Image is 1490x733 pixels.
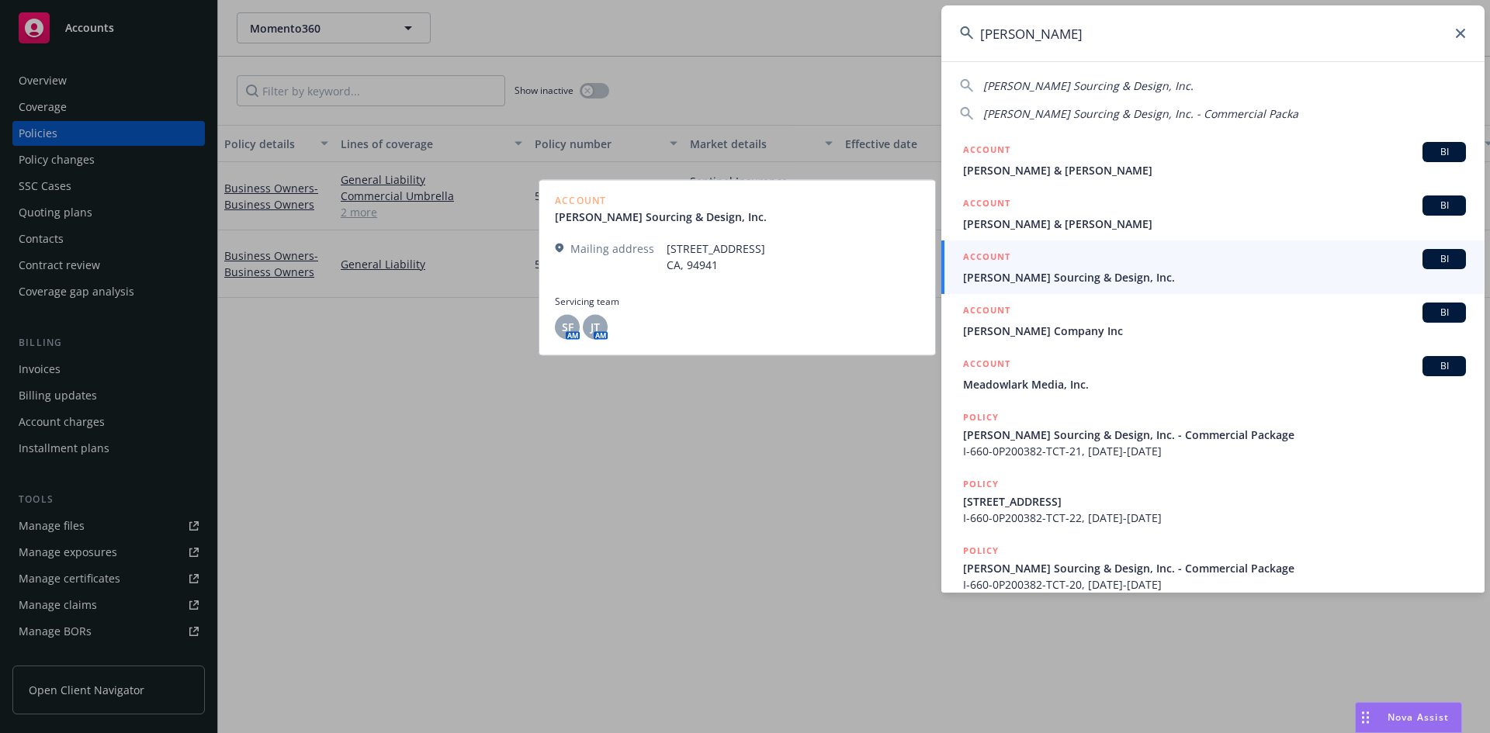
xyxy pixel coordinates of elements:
a: ACCOUNTBI[PERSON_NAME] & [PERSON_NAME] [941,133,1485,187]
h5: ACCOUNT [963,303,1010,321]
a: ACCOUNTBI[PERSON_NAME] Sourcing & Design, Inc. [941,240,1485,294]
span: BI [1429,306,1460,320]
h5: POLICY [963,476,999,492]
h5: POLICY [963,543,999,558]
span: Nova Assist [1388,711,1449,724]
a: POLICY[STREET_ADDRESS]I-660-0P200382-TCT-22, [DATE]-[DATE] [941,468,1485,534]
span: BI [1429,252,1460,266]
a: ACCOUNTBIMeadowlark Media, Inc. [941,347,1485,401]
a: POLICY[PERSON_NAME] Sourcing & Design, Inc. - Commercial PackageI-660-0P200382-TCT-21, [DATE]-[DATE] [941,401,1485,468]
a: POLICY[PERSON_NAME] Sourcing & Design, Inc. - Commercial PackageI-660-0P200382-TCT-20, [DATE]-[DATE] [941,534,1485,601]
h5: POLICY [963,410,999,425]
h5: ACCOUNT [963,142,1010,161]
button: Nova Assist [1355,702,1462,733]
span: BI [1429,145,1460,159]
span: [STREET_ADDRESS] [963,493,1466,510]
h5: ACCOUNT [963,249,1010,268]
span: [PERSON_NAME] Company Inc [963,323,1466,339]
div: Drag to move [1356,703,1375,732]
span: [PERSON_NAME] Sourcing & Design, Inc. - Commercial Package [963,560,1466,576]
input: Search... [941,5,1485,61]
a: ACCOUNTBI[PERSON_NAME] & [PERSON_NAME] [941,187,1485,240]
span: I-660-0P200382-TCT-20, [DATE]-[DATE] [963,576,1466,593]
span: [PERSON_NAME] & [PERSON_NAME] [963,216,1466,232]
h5: ACCOUNT [963,195,1010,214]
span: I-660-0P200382-TCT-22, [DATE]-[DATE] [963,510,1466,526]
span: [PERSON_NAME] Sourcing & Design, Inc. [983,78,1194,93]
span: BI [1429,199,1460,213]
span: [PERSON_NAME] Sourcing & Design, Inc. - Commercial Package [963,427,1466,443]
span: I-660-0P200382-TCT-21, [DATE]-[DATE] [963,443,1466,459]
a: ACCOUNTBI[PERSON_NAME] Company Inc [941,294,1485,347]
span: Meadowlark Media, Inc. [963,376,1466,392]
span: [PERSON_NAME] Sourcing & Design, Inc. - Commercial Packa [983,106,1298,121]
span: BI [1429,359,1460,373]
h5: ACCOUNT [963,356,1010,375]
span: [PERSON_NAME] & [PERSON_NAME] [963,162,1466,178]
span: [PERSON_NAME] Sourcing & Design, Inc. [963,269,1466,285]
